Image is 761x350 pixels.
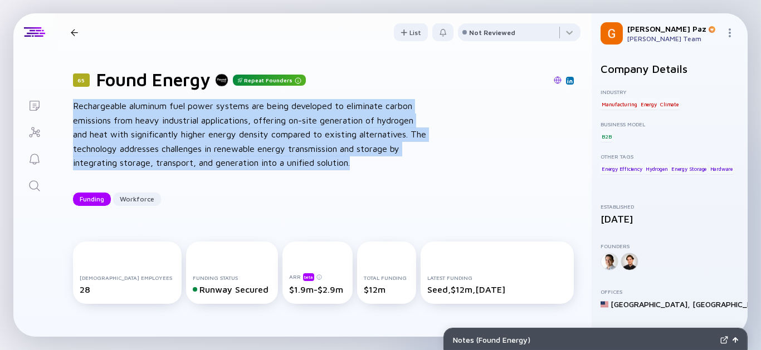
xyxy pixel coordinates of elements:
button: List [394,23,428,41]
h1: Found Energy [96,69,211,90]
div: List [394,24,428,41]
a: Search [13,171,55,198]
button: Workforce [113,193,161,206]
div: 65 [73,73,90,87]
div: Total Funding [364,274,409,281]
div: Climate [659,98,680,110]
div: Offices [601,288,739,295]
div: Runway Secured [193,284,271,294]
div: Repeat Founders [233,75,306,86]
div: [DEMOGRAPHIC_DATA] Employees [80,274,175,281]
img: Gil Profile Picture [601,22,623,45]
div: Hardware [709,163,734,174]
div: Business Model [601,121,739,127]
div: Founders [601,243,739,249]
img: Menu [725,28,734,37]
div: [GEOGRAPHIC_DATA] , [611,299,690,309]
div: Energy Storage [670,163,708,174]
img: Open Notes [733,337,738,343]
div: Other Tags [601,153,739,160]
div: ARR [289,273,346,281]
h2: Company Details [601,62,739,75]
div: Industry [601,88,739,95]
div: [PERSON_NAME] Paz [627,24,721,33]
div: Not Reviewed [469,28,515,37]
div: Energy Efficiency [601,163,643,174]
a: Reminders [13,145,55,171]
div: Latest Funding [427,274,567,281]
div: beta [303,273,314,281]
div: $12m [364,284,409,294]
img: Expand Notes [720,336,728,344]
a: Lists [13,91,55,118]
div: [DATE] [601,213,739,225]
div: 28 [80,284,175,294]
div: Funding Status [193,274,271,281]
div: Workforce [113,190,161,208]
div: Hydrogen [645,163,669,174]
a: Investor Map [13,118,55,145]
div: Manufacturing [601,98,638,110]
div: $1.9m-$2.9m [289,284,346,294]
div: Established [601,203,739,210]
div: B2B [601,131,612,142]
div: Funding [73,190,111,208]
div: Energy [640,98,658,110]
button: Funding [73,193,111,206]
img: United States Flag [601,300,608,308]
img: Found Energy Website [554,76,562,84]
div: [PERSON_NAME] Team [627,34,721,43]
img: Found Energy Linkedin Page [567,78,573,83]
div: Seed, $12m, [DATE] [427,284,567,294]
div: Notes ( Found Energy ) [453,335,716,344]
div: Rechargeable aluminum fuel power systems are being developed to eliminate carbon emissions from h... [73,99,430,170]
